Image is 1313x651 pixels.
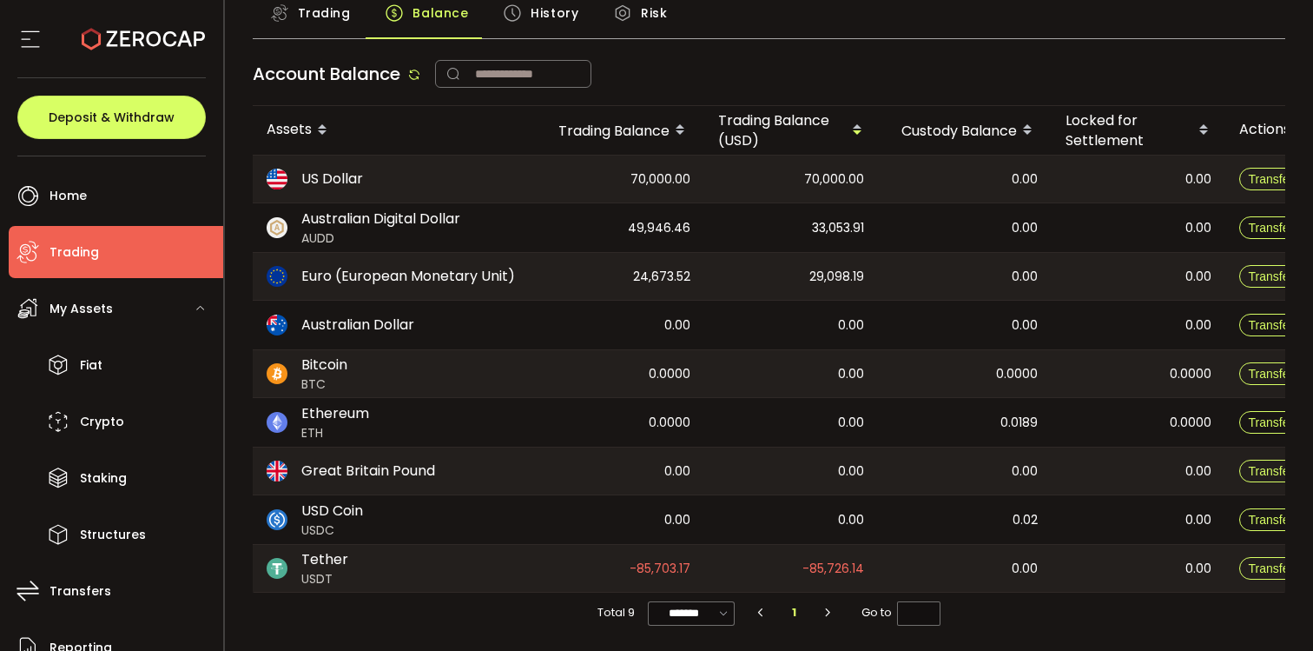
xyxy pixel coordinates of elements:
[1249,367,1294,381] span: Transfer
[1239,265,1303,288] button: Transfer
[49,183,87,209] span: Home
[301,266,515,287] span: Euro (European Monetary Unit)
[838,510,864,530] span: 0.00
[1239,314,1303,336] button: Transfer
[80,466,127,491] span: Staking
[802,559,864,579] span: -85,726.14
[49,579,111,604] span: Transfers
[253,116,531,145] div: Assets
[531,116,704,145] div: Trading Balance
[1249,269,1294,283] span: Transfer
[812,218,864,238] span: 33,053.91
[301,549,348,570] span: Tether
[1185,510,1211,530] span: 0.00
[80,522,146,548] span: Structures
[267,169,287,189] img: usd_portfolio.svg
[1012,169,1038,189] span: 0.00
[1239,168,1303,190] button: Transfer
[664,462,690,482] span: 0.00
[996,364,1038,384] span: 0.0000
[1239,362,1303,385] button: Transfer
[1012,267,1038,287] span: 0.00
[838,413,864,433] span: 0.00
[1185,316,1211,335] span: 0.00
[838,462,864,482] span: 0.00
[1052,110,1225,150] div: Locked for Settlement
[267,412,287,433] img: eth_portfolio.svg
[779,601,810,625] li: 1
[301,521,363,540] span: USDC
[1249,513,1294,527] span: Transfer
[809,267,864,287] span: 29,098.19
[1185,218,1211,238] span: 0.00
[253,62,400,86] span: Account Balance
[267,315,287,335] img: aud_portfolio.svg
[1249,318,1294,332] span: Transfer
[838,364,864,384] span: 0.00
[301,424,369,442] span: ETH
[649,413,690,433] span: 0.0000
[1013,510,1038,530] span: 0.02
[49,240,99,265] span: Trading
[49,111,175,123] span: Deposit & Withdraw
[1239,411,1303,434] button: Transfer
[597,601,635,625] span: Total 9
[1185,559,1211,579] span: 0.00
[1012,218,1038,238] span: 0.00
[267,558,287,579] img: usdt_portfolio.svg
[1249,221,1294,235] span: Transfer
[301,461,435,482] span: Great Britain Pound
[630,559,690,579] span: -85,703.17
[1170,413,1211,433] span: 0.0000
[301,570,348,588] span: USDT
[1012,462,1038,482] span: 0.00
[1226,568,1313,651] iframe: Chat Widget
[838,316,864,335] span: 0.00
[1239,508,1303,531] button: Transfer
[267,461,287,482] img: gbp_portfolio.svg
[704,110,878,150] div: Trading Balance (USD)
[1239,557,1303,580] button: Transfer
[633,267,690,287] span: 24,673.52
[1012,559,1038,579] span: 0.00
[301,403,369,424] span: Ethereum
[861,601,940,625] span: Go to
[804,169,864,189] span: 70,000.00
[80,353,102,378] span: Fiat
[17,96,206,139] button: Deposit & Withdraw
[301,229,460,248] span: AUDD
[878,116,1052,145] div: Custody Balance
[301,355,347,375] span: Bitcoin
[267,509,287,530] img: usdc_portfolio.svg
[1185,462,1211,482] span: 0.00
[1239,216,1303,239] button: Transfer
[49,296,113,322] span: My Assets
[1239,460,1303,482] button: Transfer
[267,266,287,287] img: eur_portfolio.svg
[267,217,287,238] img: zuPXiwguUFiBOIQyqLOiXsnnNitlx7q4LCwEbLHADjIpTka+Lip0HH8D0VTrd02z+wEAAAAASUVORK5CYII=
[1249,464,1294,478] span: Transfer
[1170,364,1211,384] span: 0.0000
[1249,415,1294,429] span: Transfer
[301,169,363,189] span: US Dollar
[301,209,460,229] span: Australian Digital Dollar
[301,501,363,521] span: USD Coin
[80,409,124,435] span: Crypto
[630,169,690,189] span: 70,000.00
[267,363,287,384] img: btc_portfolio.svg
[1000,413,1038,433] span: 0.0189
[649,364,690,384] span: 0.0000
[1249,172,1294,186] span: Transfer
[1185,267,1211,287] span: 0.00
[1249,561,1294,575] span: Transfer
[628,218,690,238] span: 49,946.46
[1185,169,1211,189] span: 0.00
[301,315,414,335] span: Australian Dollar
[664,316,690,335] span: 0.00
[301,375,347,394] span: BTC
[664,510,690,530] span: 0.00
[1012,316,1038,335] span: 0.00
